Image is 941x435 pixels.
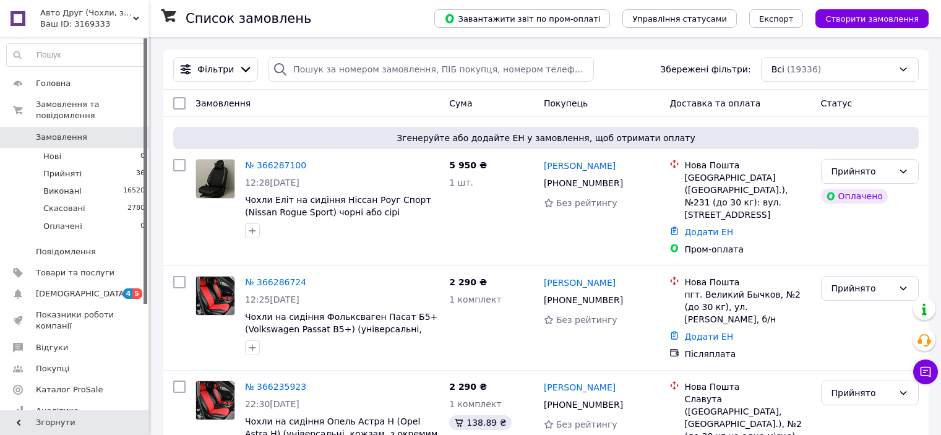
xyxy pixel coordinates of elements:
[186,11,311,26] h1: Список замовлень
[43,203,85,214] span: Скасовані
[132,288,142,299] span: 5
[684,381,810,393] div: Нова Пошта
[759,14,794,24] span: Експорт
[556,420,617,429] span: Без рейтингу
[544,277,616,289] a: [PERSON_NAME]
[36,267,114,278] span: Товари та послуги
[36,78,71,89] span: Головна
[123,288,133,299] span: 4
[140,151,145,162] span: 0
[36,288,127,299] span: [DEMOGRAPHIC_DATA]
[127,203,145,214] span: 2780
[622,9,737,28] button: Управління статусами
[660,63,750,75] span: Збережені фільтри:
[434,9,610,28] button: Завантажити звіт по пром-оплаті
[449,178,473,187] span: 1 шт.
[196,277,234,314] img: Фото товару
[544,98,588,108] span: Покупець
[196,98,251,108] span: Замовлення
[36,246,96,257] span: Повідомлення
[684,276,810,288] div: Нова Пошта
[821,98,853,108] span: Статус
[669,98,760,108] span: Доставка та оплата
[787,64,821,74] span: (19336)
[544,160,616,172] a: [PERSON_NAME]
[449,98,472,108] span: Cума
[556,198,617,208] span: Без рейтингу
[544,381,616,394] a: [PERSON_NAME]
[815,9,929,28] button: Створити замовлення
[245,295,299,304] span: 12:25[DATE]
[684,348,810,360] div: Післяплата
[449,277,487,287] span: 2 290 ₴
[7,44,145,66] input: Пошук
[36,309,114,332] span: Показники роботи компанії
[245,399,299,409] span: 22:30[DATE]
[541,174,625,192] div: [PHONE_NUMBER]
[684,332,733,342] a: Додати ЕН
[684,243,810,256] div: Пром-оплата
[449,399,501,409] span: 1 комплект
[556,315,617,325] span: Без рейтингу
[684,159,810,171] div: Нова Пошта
[245,277,306,287] a: № 366286724
[196,381,235,420] a: Фото товару
[444,13,600,24] span: Завантажити звіт по пром-оплаті
[831,165,893,178] div: Прийнято
[541,396,625,413] div: [PHONE_NUMBER]
[449,295,501,304] span: 1 комплект
[196,381,234,419] img: Фото товару
[43,168,82,179] span: Прийняті
[684,171,810,221] div: [GEOGRAPHIC_DATA] ([GEOGRAPHIC_DATA].), №231 (до 30 кг): вул. [STREET_ADDRESS]
[449,382,487,392] span: 2 290 ₴
[245,312,437,347] a: Чохли на сидіння Фольксваген Пасат Б5+ (Volkswagen Passat B5+) (універсальні, кожзам, з окремим п...
[821,189,888,204] div: Оплачено
[36,405,79,416] span: Аналітика
[913,360,938,384] button: Чат з покупцем
[771,63,784,75] span: Всі
[36,363,69,374] span: Покупці
[825,14,919,24] span: Створити замовлення
[43,221,82,232] span: Оплачені
[43,151,61,162] span: Нові
[36,99,148,121] span: Замовлення та повідомлення
[541,291,625,309] div: [PHONE_NUMBER]
[245,178,299,187] span: 12:28[DATE]
[449,160,487,170] span: 5 950 ₴
[245,382,306,392] a: № 366235923
[197,63,234,75] span: Фільтри
[632,14,727,24] span: Управління статусами
[749,9,804,28] button: Експорт
[245,160,306,170] a: № 366287100
[449,415,511,430] div: 138.89 ₴
[136,168,145,179] span: 36
[123,186,145,197] span: 16520
[36,132,87,143] span: Замовлення
[140,221,145,232] span: 0
[196,276,235,316] a: Фото товару
[831,386,893,400] div: Прийнято
[36,342,68,353] span: Відгуки
[40,19,148,30] div: Ваш ID: 3169333
[36,384,103,395] span: Каталог ProSale
[178,132,914,144] span: Згенеруйте або додайте ЕН у замовлення, щоб отримати оплату
[268,57,594,82] input: Пошук за номером замовлення, ПІБ покупця, номером телефону, Email, номером накладної
[684,288,810,325] div: пгт. Великий Бычков, №2 (до 30 кг), ул. [PERSON_NAME], б/н
[684,227,733,237] a: Додати ЕН
[43,186,82,197] span: Виконані
[831,282,893,295] div: Прийнято
[196,159,235,199] a: Фото товару
[196,160,234,198] img: Фото товару
[803,13,929,23] a: Створити замовлення
[40,7,133,19] span: Авто Друг (Чохли, захист картера, килими)
[245,195,431,217] a: Чохли Еліт на сидіння Ніссан Роуг Спорт (Nissan Rogue Sport) чорні або сірі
